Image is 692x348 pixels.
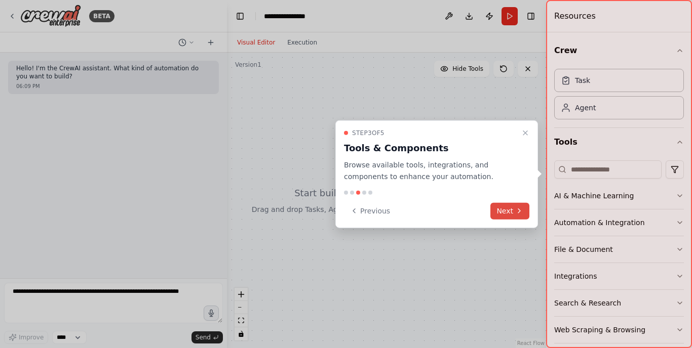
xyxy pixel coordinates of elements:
[490,202,529,219] button: Next
[344,141,517,155] h3: Tools & Components
[519,127,531,139] button: Close walkthrough
[352,129,385,137] span: Step 3 of 5
[344,159,517,183] p: Browse available tools, integrations, and components to enhance your automation.
[233,9,247,23] button: Hide left sidebar
[344,202,396,219] button: Previous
